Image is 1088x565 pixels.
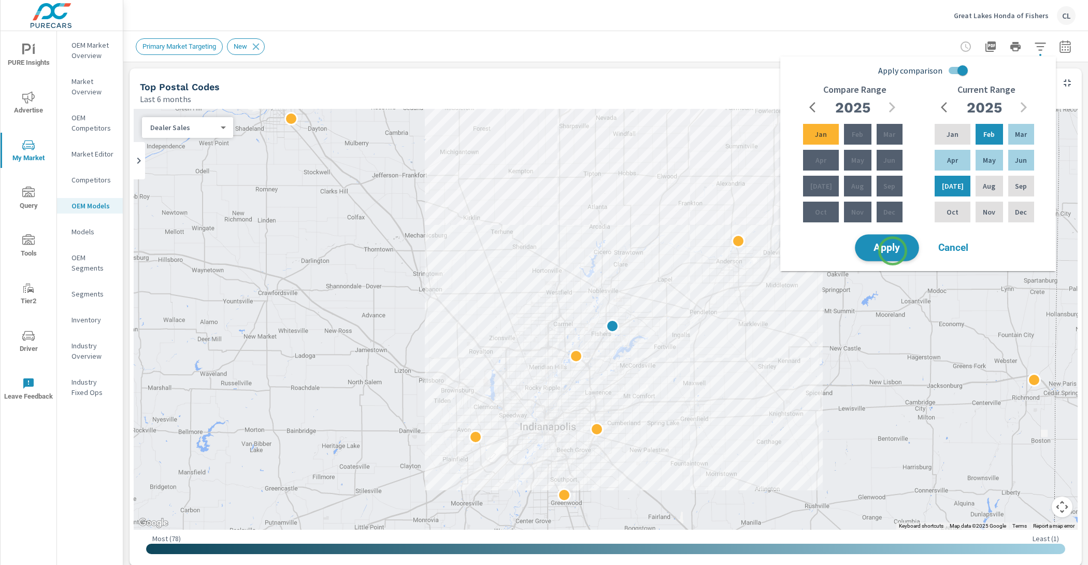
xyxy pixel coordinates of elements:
[71,377,114,398] p: Industry Fixed Ops
[883,181,895,191] p: Sep
[899,522,943,530] button: Keyboard shortcuts
[57,224,123,239] div: Models
[152,534,181,543] p: Most ( 78 )
[851,181,864,191] p: Aug
[1015,155,1027,165] p: Jun
[1033,523,1075,529] a: Report a map error
[150,123,217,132] p: Dealer Sales
[947,155,958,165] p: Apr
[57,146,123,162] div: Market Editor
[1015,207,1027,217] p: Dec
[57,374,123,400] div: Industry Fixed Ops
[947,129,958,139] p: Jan
[71,227,114,237] p: Models
[4,187,53,212] span: Query
[136,43,222,50] span: Primary Market Targeting
[4,91,53,117] span: Advertise
[1015,181,1027,191] p: Sep
[942,181,964,191] p: [DATE]
[57,74,123,100] div: Market Overview
[71,76,114,97] p: Market Overview
[883,155,895,165] p: Jun
[883,207,895,217] p: Dec
[947,207,958,217] p: Oct
[983,155,996,165] p: May
[57,172,123,188] div: Competitors
[4,234,53,260] span: Tools
[57,198,123,214] div: OEM Models
[71,149,114,159] p: Market Editor
[227,43,253,50] span: New
[136,516,170,530] a: Open this area in Google Maps (opens a new window)
[142,123,225,133] div: Dealer Sales
[810,181,832,191] p: [DATE]
[967,98,1002,117] h2: 2025
[983,181,995,191] p: Aug
[855,234,919,261] button: Apply
[1052,497,1072,517] button: Map camera controls
[1,31,56,413] div: nav menu
[4,330,53,355] span: Driver
[1033,534,1059,543] p: Least ( 1 )
[57,338,123,364] div: Industry Overview
[4,377,53,403] span: Leave Feedback
[950,523,1006,529] span: Map data ©2025 Google
[954,11,1049,20] p: Great Lakes Honda of Fishers
[71,40,114,61] p: OEM Market Overview
[866,243,908,253] span: Apply
[71,341,114,361] p: Industry Overview
[140,93,191,105] p: Last 6 months
[57,250,123,276] div: OEM Segments
[71,289,114,299] p: Segments
[1059,75,1076,91] button: Minimize Widget
[851,207,864,217] p: Nov
[851,155,864,165] p: May
[815,155,826,165] p: Apr
[227,38,265,55] div: New
[140,81,220,92] h5: Top Postal Codes
[71,175,114,185] p: Competitors
[957,84,1015,95] h6: Current Range
[71,252,114,273] p: OEM Segments
[57,110,123,136] div: OEM Competitors
[1012,523,1027,529] a: Terms
[933,243,974,252] span: Cancel
[815,129,827,139] p: Jan
[71,201,114,211] p: OEM Models
[815,207,827,217] p: Oct
[57,286,123,302] div: Segments
[983,207,995,217] p: Nov
[1055,36,1076,57] button: Select Date Range
[136,516,170,530] img: Google
[1030,36,1051,57] button: Apply Filters
[823,84,886,95] h6: Compare Range
[4,44,53,69] span: PURE Insights
[980,36,1001,57] button: "Export Report to PDF"
[71,112,114,133] p: OEM Competitors
[922,235,984,261] button: Cancel
[852,129,863,139] p: Feb
[57,37,123,63] div: OEM Market Overview
[983,129,995,139] p: Feb
[883,129,895,139] p: Mar
[1015,129,1027,139] p: Mar
[835,98,870,117] h2: 2025
[1057,6,1076,25] div: CL
[878,64,942,77] span: Apply comparison
[4,139,53,164] span: My Market
[71,315,114,325] p: Inventory
[1005,36,1026,57] button: Print Report
[4,282,53,307] span: Tier2
[57,312,123,328] div: Inventory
